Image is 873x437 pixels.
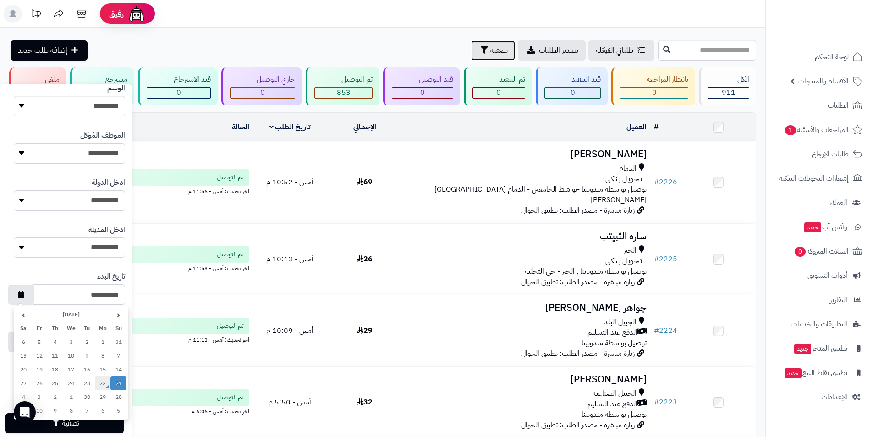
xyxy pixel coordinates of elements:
td: 26 [32,376,48,390]
td: 4 [47,335,63,349]
td: 22 [95,376,111,390]
span: توصيل بواسطة مندوبينا [582,409,647,420]
div: 0 [392,88,453,98]
a: الإعدادات [771,386,868,408]
span: جديد [785,368,802,378]
h3: ساره الثبيتب [406,231,647,242]
td: 6 [16,335,32,349]
div: الكل [708,74,749,85]
div: 0 [545,88,600,98]
label: الموظف المُوكل [80,130,125,141]
td: 25 [47,376,63,390]
a: العميل [626,122,647,133]
a: تم التوصيل 853 [304,67,381,105]
span: التقارير [830,293,847,306]
span: التطبيقات والخدمات [791,318,847,331]
td: 24 [63,376,79,390]
td: 4 [16,390,32,404]
span: وآتس آب [803,221,847,233]
td: 1 [95,335,111,349]
span: تم التوصيل [217,393,244,402]
td: 9 [79,349,95,363]
span: 0 [420,87,425,98]
div: قيد التنفيذ [544,74,601,85]
td: 10 [32,404,48,418]
span: الجبيل البلد [604,317,637,327]
span: طلبات الإرجاع [812,148,849,160]
span: # [654,397,659,408]
td: 6 [95,404,111,418]
a: الطلبات [771,94,868,116]
td: 7 [110,349,126,363]
span: 69 [357,177,373,188]
span: الدفع عند التسليم [587,327,637,338]
label: الوسم [107,83,125,94]
a: ملغي 58 [7,67,68,105]
span: # [654,254,659,265]
span: طلباتي المُوكلة [596,45,633,56]
div: ملغي [18,74,60,85]
td: 29 [95,390,111,404]
span: أدوات التسويق [807,269,847,282]
span: 853 [337,87,351,98]
span: الطلبات [828,99,849,112]
td: 8 [95,349,111,363]
td: 9 [47,404,63,418]
td: 5 [110,404,126,418]
button: تصفية [5,413,124,433]
th: Mo [95,321,111,335]
td: 30 [79,390,95,404]
span: أمس - 5:50 م [269,397,311,408]
th: ‹ [110,308,126,321]
img: logo-2.png [811,13,864,32]
span: تم التوصيل [217,173,244,182]
a: وآتس آبجديد [771,216,868,238]
span: 26 [357,254,373,265]
td: 3 [63,335,79,349]
span: الدمام [619,163,637,174]
a: تم التنفيذ 0 [462,67,534,105]
span: زيارة مباشرة - مصدر الطلب: تطبيق الجوال [521,420,635,431]
a: قيد التوصيل 0 [381,67,462,105]
th: Su [110,321,126,335]
span: إشعارات التحويلات البنكية [779,172,849,185]
a: الكل911 [697,67,758,105]
td: 12 [32,349,48,363]
td: 14 [110,363,126,376]
h3: جواهر [PERSON_NAME] [406,303,647,313]
td: 17 [63,363,79,376]
div: قيد الاسترجاع [147,74,211,85]
span: تـحـويـل بـنـكـي [605,174,642,184]
span: # [654,177,659,188]
img: ai-face.png [127,5,146,23]
div: قيد التوصيل [392,74,453,85]
td: 18 [47,363,63,376]
a: الحالة [232,122,249,133]
span: 0 [260,87,265,98]
div: بانتظار المراجعة [620,74,689,85]
td: 1 [63,390,79,404]
span: رفيق [109,8,124,19]
a: التقارير [771,289,868,311]
span: الجبيل الصناعية [593,388,637,399]
td: 31 [110,335,126,349]
th: [DATE] [32,308,111,321]
span: لوحة التحكم [815,50,849,63]
a: قيد التنفيذ 0 [534,67,609,105]
span: توصيل بواسطة مندوباتنا , الخبر - حي التحلية [525,266,647,277]
td: 13 [16,349,32,363]
a: تطبيق المتجرجديد [771,337,868,360]
span: زيارة مباشرة - مصدر الطلب: تطبيق الجوال [521,277,635,288]
td: 28 [110,390,126,404]
span: 29 [357,325,373,336]
td: 8 [63,404,79,418]
a: مسترجع 0 [68,67,137,105]
a: قيد الاسترجاع 0 [136,67,220,105]
a: #2226 [654,177,677,188]
a: تاريخ الطلب [269,122,311,133]
td: 5 [32,335,48,349]
span: أمس - 10:13 م [266,254,313,265]
span: جديد [794,344,811,354]
td: 19 [32,363,48,376]
td: 2 [79,335,95,349]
